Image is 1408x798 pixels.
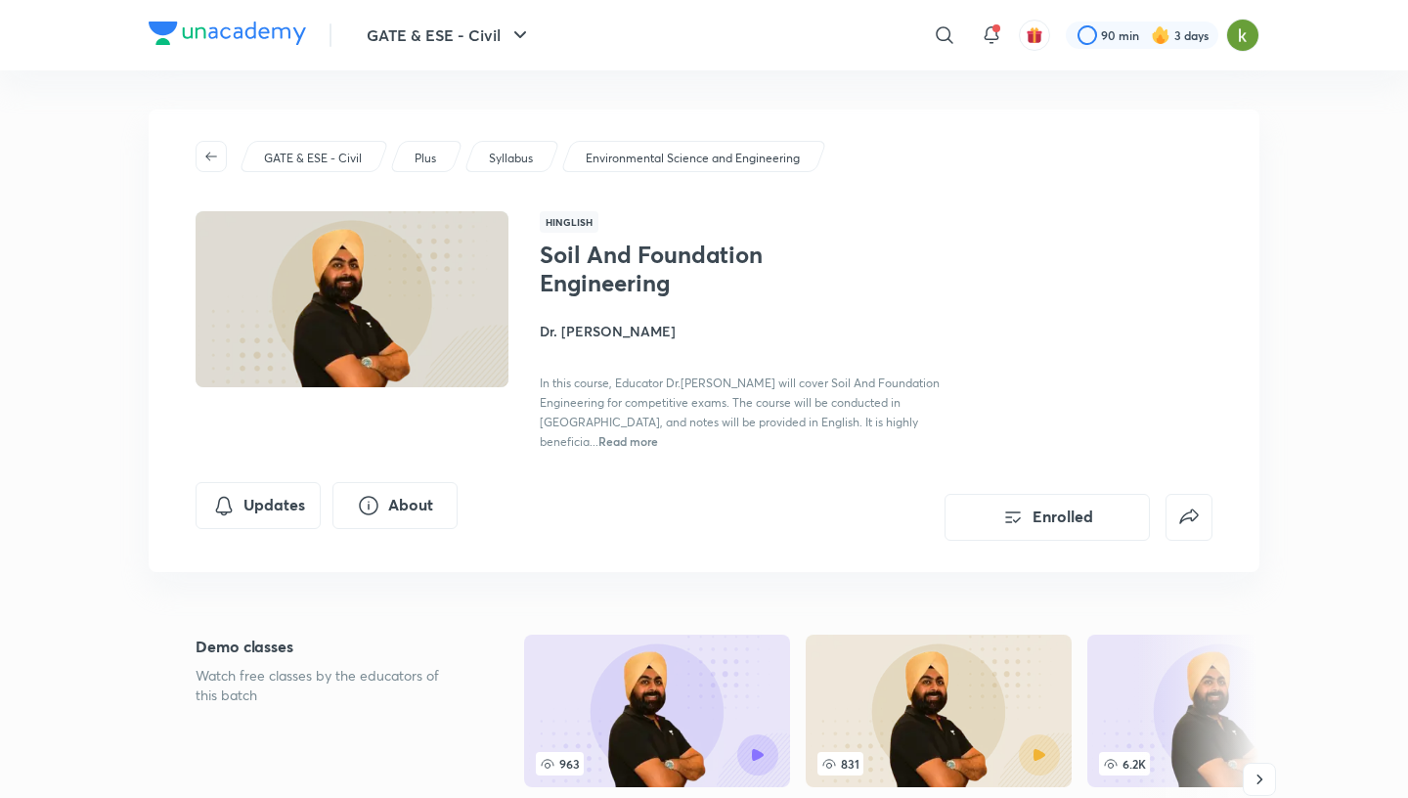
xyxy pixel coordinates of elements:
[1151,25,1170,45] img: streak
[332,482,458,529] button: About
[586,150,800,167] p: Environmental Science and Engineering
[415,150,436,167] p: Plus
[412,150,440,167] a: Plus
[355,16,544,55] button: GATE & ESE - Civil
[583,150,804,167] a: Environmental Science and Engineering
[1019,20,1050,51] button: avatar
[540,241,859,297] h1: Soil And Foundation Engineering
[193,209,511,389] img: Thumbnail
[149,22,306,50] a: Company Logo
[540,321,978,341] h4: Dr. [PERSON_NAME]
[196,666,462,705] p: Watch free classes by the educators of this batch
[1026,26,1043,44] img: avatar
[536,752,584,776] span: 963
[540,211,598,233] span: Hinglish
[486,150,537,167] a: Syllabus
[1099,752,1150,776] span: 6.2K
[196,482,321,529] button: Updates
[1166,494,1212,541] button: false
[540,376,940,449] span: In this course, Educator Dr.[PERSON_NAME] will cover Soil And Foundation Engineering for competit...
[196,635,462,658] h5: Demo classes
[598,433,658,449] span: Read more
[817,752,863,776] span: 831
[149,22,306,45] img: Company Logo
[264,150,362,167] p: GATE & ESE - Civil
[489,150,533,167] p: Syllabus
[945,494,1150,541] button: Enrolled
[261,150,366,167] a: GATE & ESE - Civil
[1226,19,1259,52] img: Piyush raj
